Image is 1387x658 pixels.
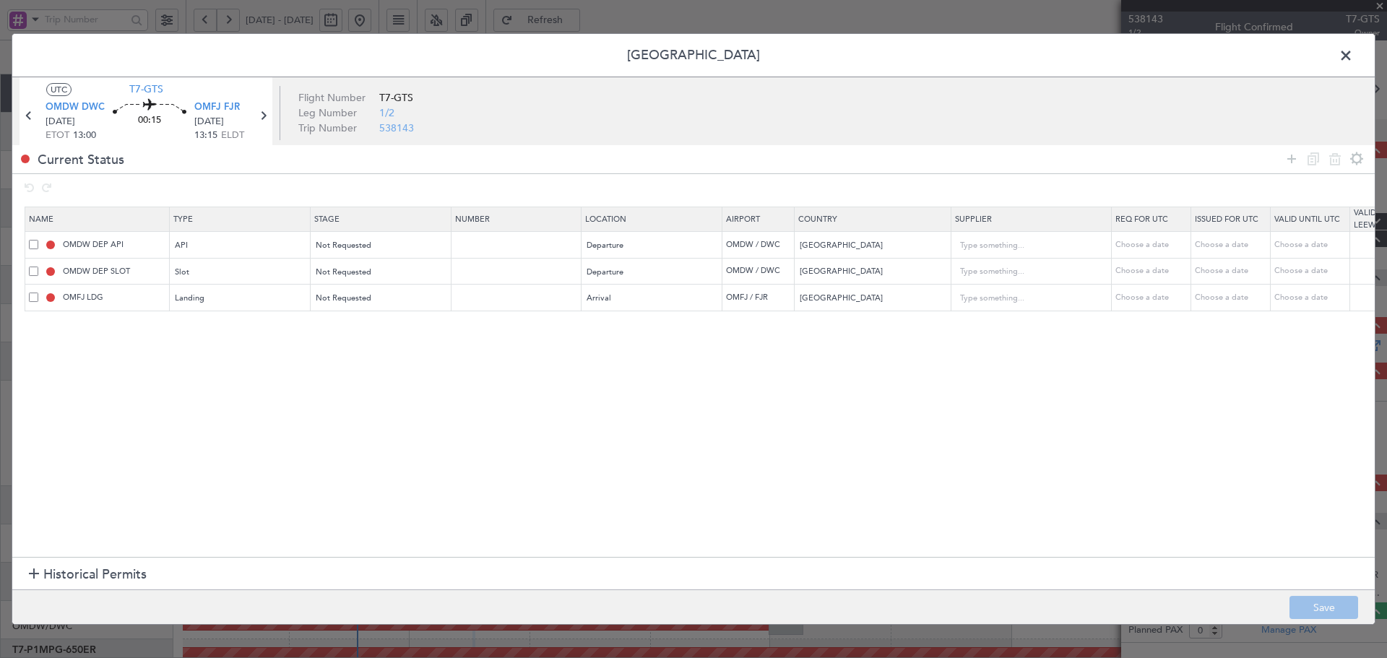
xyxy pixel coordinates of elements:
[1274,292,1349,304] div: Choose a date
[1274,214,1340,225] span: Valid Until Utc
[1195,214,1258,225] span: Issued For Utc
[1274,239,1349,251] div: Choose a date
[1195,239,1270,251] div: Choose a date
[1195,292,1270,304] div: Choose a date
[1274,265,1349,277] div: Choose a date
[1115,214,1168,225] span: Req For Utc
[12,34,1375,77] header: [GEOGRAPHIC_DATA]
[1195,265,1270,277] div: Choose a date
[1115,265,1191,277] div: Choose a date
[1115,239,1191,251] div: Choose a date
[1115,292,1191,304] div: Choose a date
